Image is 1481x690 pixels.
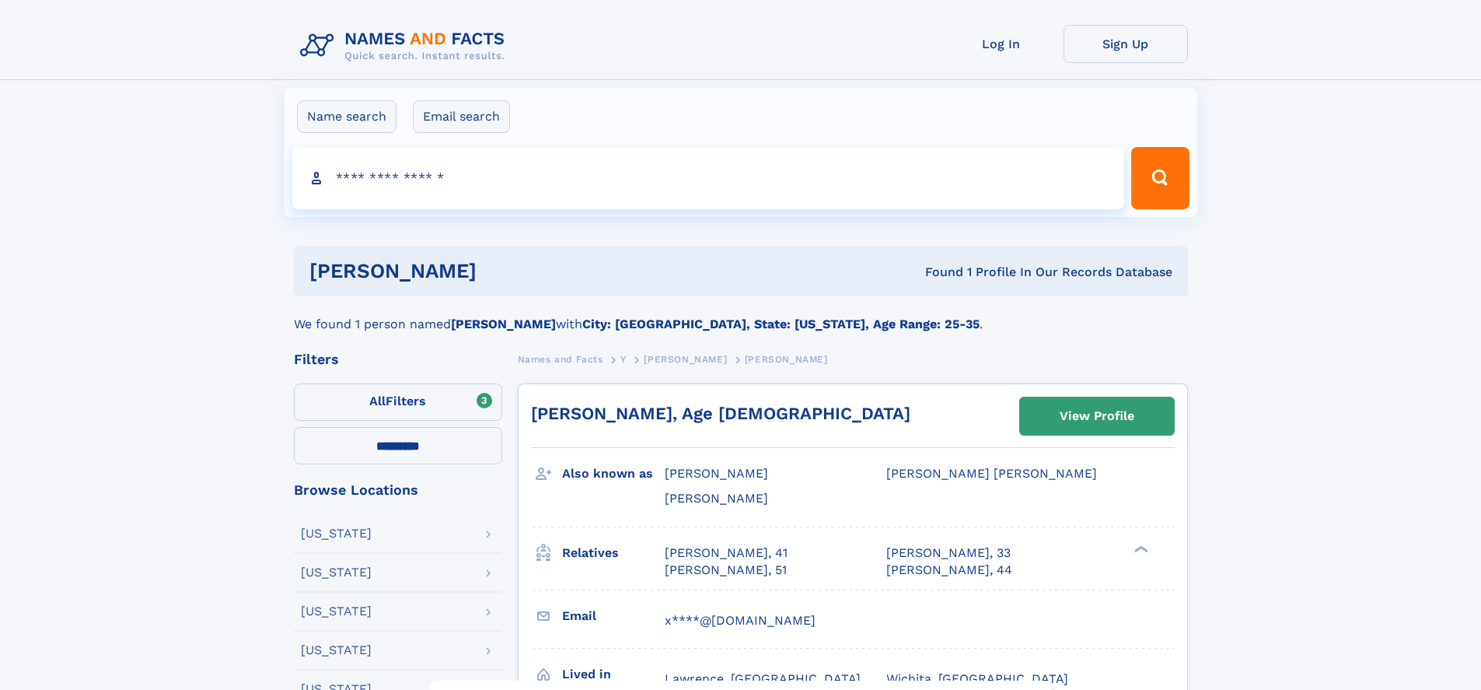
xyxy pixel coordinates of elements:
input: search input [292,147,1125,209]
a: [PERSON_NAME], 33 [886,545,1011,562]
a: Sign Up [1064,25,1188,63]
span: [PERSON_NAME] [665,491,768,506]
div: [US_STATE] [301,527,372,540]
h3: Relatives [562,540,665,566]
h3: Email [562,603,665,629]
span: [PERSON_NAME] [665,466,768,481]
label: Email search [413,100,510,133]
a: [PERSON_NAME], 51 [665,562,787,579]
img: Logo Names and Facts [294,25,518,67]
a: [PERSON_NAME], 41 [665,545,788,562]
a: Names and Facts [518,349,603,369]
a: [PERSON_NAME], Age [DEMOGRAPHIC_DATA] [531,404,910,423]
div: Found 1 Profile In Our Records Database [700,264,1172,281]
span: [PERSON_NAME] [PERSON_NAME] [886,466,1097,481]
button: Search Button [1131,147,1189,209]
span: [PERSON_NAME] [644,354,727,365]
div: Browse Locations [294,483,502,497]
b: City: [GEOGRAPHIC_DATA], State: [US_STATE], Age Range: 25-35 [582,317,980,331]
div: View Profile [1060,398,1134,434]
span: All [369,394,386,408]
a: [PERSON_NAME], 44 [886,562,1012,579]
a: Log In [939,25,1064,63]
h3: Also known as [562,461,665,487]
div: We found 1 person named with . [294,296,1188,334]
h3: Lived in [562,661,665,688]
a: View Profile [1020,398,1174,435]
div: [US_STATE] [301,566,372,579]
label: Filters [294,384,502,421]
span: Lawrence, [GEOGRAPHIC_DATA] [665,671,861,686]
a: [PERSON_NAME] [644,349,727,369]
div: Filters [294,352,502,366]
a: Y [620,349,627,369]
span: Y [620,354,627,365]
label: Name search [297,100,396,133]
div: ❯ [1130,544,1149,554]
div: [US_STATE] [301,605,372,618]
span: [PERSON_NAME] [745,354,828,365]
h1: [PERSON_NAME] [309,261,701,281]
span: Wichita, [GEOGRAPHIC_DATA] [886,671,1068,686]
b: [PERSON_NAME] [451,317,556,331]
div: [US_STATE] [301,644,372,657]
